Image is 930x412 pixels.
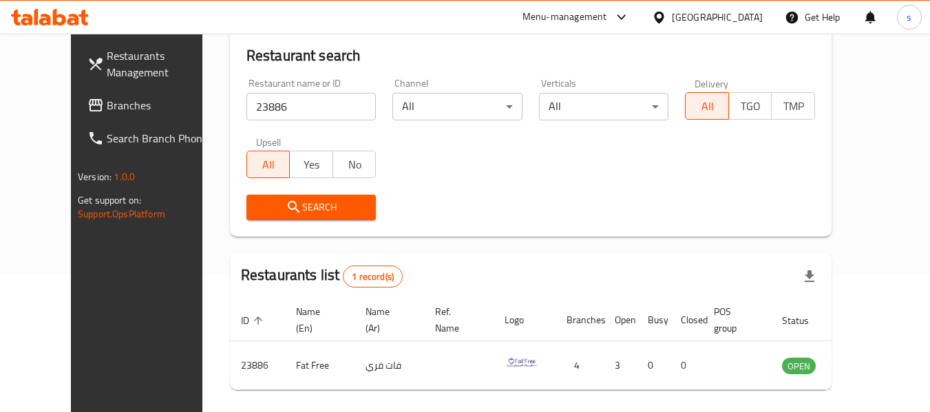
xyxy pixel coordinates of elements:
[107,130,215,147] span: Search Branch Phone
[344,270,402,283] span: 1 record(s)
[257,199,366,216] span: Search
[782,358,816,374] div: OPEN
[672,10,763,25] div: [GEOGRAPHIC_DATA]
[246,93,377,120] input: Search for restaurant name or ID..
[253,155,285,175] span: All
[522,9,607,25] div: Menu-management
[505,345,539,380] img: Fat Free
[78,205,165,223] a: Support.OpsPlatform
[295,155,328,175] span: Yes
[230,341,285,390] td: 23886
[339,155,371,175] span: No
[604,341,637,390] td: 3
[241,312,267,329] span: ID
[107,47,215,80] span: Restaurants Management
[230,299,891,390] table: enhanced table
[907,10,911,25] span: s
[107,97,215,113] span: Branches
[604,299,637,341] th: Open
[556,341,604,390] td: 4
[637,299,670,341] th: Busy
[246,151,290,178] button: All
[392,93,522,120] div: All
[728,92,772,120] button: TGO
[296,303,338,336] span: Name (En)
[114,168,135,186] span: 1.0.0
[714,303,754,336] span: POS group
[735,96,767,116] span: TGO
[246,45,815,66] h2: Restaurant search
[289,151,333,178] button: Yes
[366,303,408,336] span: Name (Ar)
[78,191,141,209] span: Get support on:
[494,299,556,341] th: Logo
[670,341,703,390] td: 0
[78,168,112,186] span: Version:
[771,92,815,120] button: TMP
[637,341,670,390] td: 0
[435,303,477,336] span: Ref. Name
[246,195,377,220] button: Search
[695,78,729,88] label: Delivery
[782,312,827,329] span: Status
[256,137,282,147] label: Upsell
[76,122,226,155] a: Search Branch Phone
[556,299,604,341] th: Branches
[76,39,226,89] a: Restaurants Management
[332,151,377,178] button: No
[670,299,703,341] th: Closed
[539,93,669,120] div: All
[782,358,816,374] span: OPEN
[285,341,355,390] td: Fat Free
[685,92,729,120] button: All
[76,89,226,122] a: Branches
[355,341,424,390] td: فات فري
[793,260,826,293] div: Export file
[241,265,403,288] h2: Restaurants list
[777,96,810,116] span: TMP
[691,96,723,116] span: All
